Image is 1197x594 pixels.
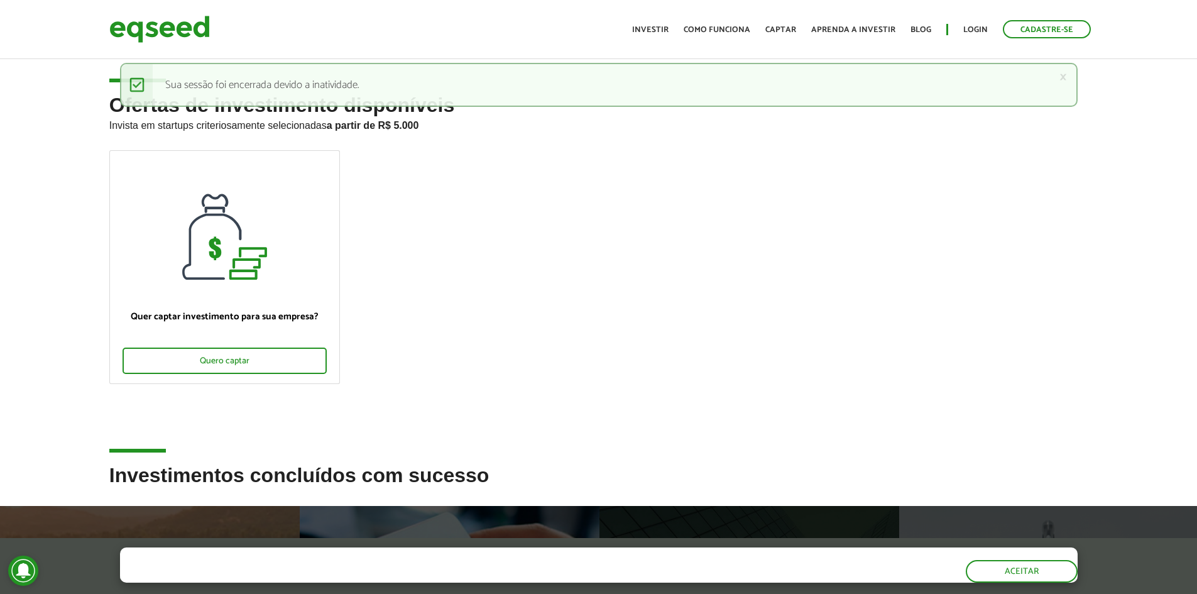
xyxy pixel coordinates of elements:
a: Investir [632,26,669,34]
a: Login [963,26,988,34]
h5: O site da EqSeed utiliza cookies para melhorar sua navegação. [120,547,575,567]
h2: Investimentos concluídos com sucesso [109,465,1088,505]
div: Quero captar [123,348,327,374]
button: Aceitar [966,560,1078,583]
a: Cadastre-se [1003,20,1091,38]
a: Como funciona [684,26,750,34]
a: Blog [910,26,931,34]
a: Aprenda a investir [811,26,895,34]
a: × [1059,70,1067,84]
div: Sua sessão foi encerrada devido a inatividade. [120,63,1078,107]
a: política de privacidade e de cookies [286,571,431,581]
a: Quer captar investimento para sua empresa? Quero captar [109,150,340,384]
p: Invista em startups criteriosamente selecionadas [109,116,1088,131]
p: Quer captar investimento para sua empresa? [123,311,327,322]
img: EqSeed [109,13,210,46]
h2: Ofertas de investimento disponíveis [109,94,1088,150]
p: Ao clicar em "aceitar", você aceita nossa . [120,569,575,581]
strong: a partir de R$ 5.000 [327,120,419,131]
a: Captar [765,26,796,34]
